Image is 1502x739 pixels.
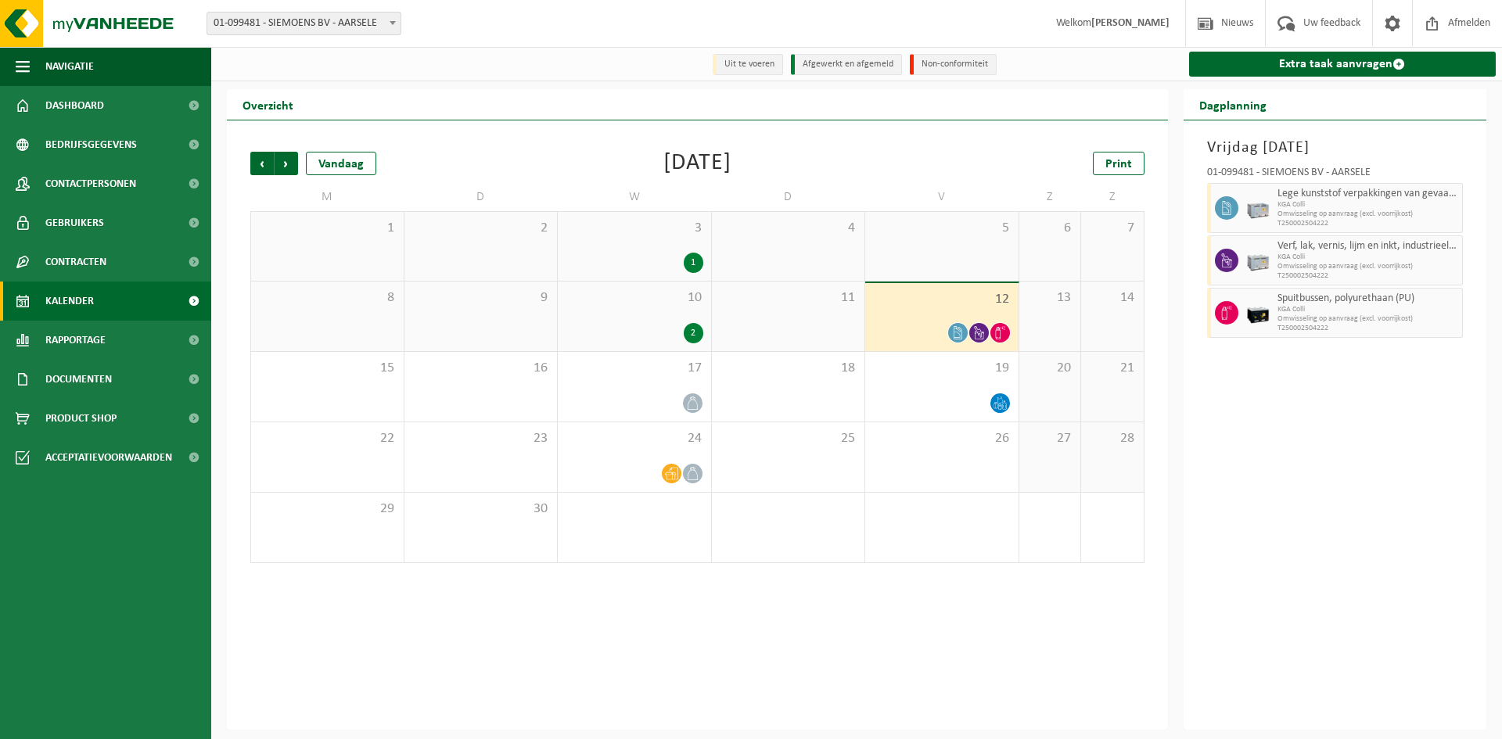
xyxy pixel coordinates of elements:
h2: Overzicht [227,89,309,120]
div: [DATE] [663,152,731,175]
span: Contracten [45,242,106,282]
span: 29 [259,500,396,518]
img: PB-LB-0680-HPE-BK-11 [1246,301,1270,325]
li: Non-conformiteit [910,54,997,75]
span: 01-099481 - SIEMOENS BV - AARSELE [207,12,401,35]
div: 2 [684,323,703,343]
span: 6 [1027,220,1073,237]
span: 30 [412,500,550,518]
span: Omwisseling op aanvraag (excl. voorrijkost) [1277,314,1459,324]
span: 8 [259,289,396,307]
span: T250002504222 [1277,219,1459,228]
td: Z [1019,183,1082,211]
td: Z [1081,183,1144,211]
span: 4 [720,220,857,237]
img: PB-LB-0680-HPE-GY-01 [1246,196,1270,220]
div: Vandaag [306,152,376,175]
span: 1 [259,220,396,237]
span: Contactpersonen [45,164,136,203]
span: 14 [1089,289,1135,307]
span: Volgende [275,152,298,175]
td: D [404,183,559,211]
span: 17 [566,360,703,377]
span: 15 [259,360,396,377]
div: 01-099481 - SIEMOENS BV - AARSELE [1207,167,1464,183]
img: PB-LB-0680-HPE-GY-11 [1246,249,1270,272]
span: Rapportage [45,321,106,360]
span: 12 [873,291,1011,308]
div: 1 [684,253,703,273]
span: 18 [720,360,857,377]
span: 23 [412,430,550,447]
span: Spuitbussen, polyurethaan (PU) [1277,292,1459,305]
span: 2 [412,220,550,237]
span: 13 [1027,289,1073,307]
span: Omwisseling op aanvraag (excl. voorrijkost) [1277,262,1459,271]
span: 25 [720,430,857,447]
span: 9 [412,289,550,307]
span: Bedrijfsgegevens [45,125,137,164]
span: Dashboard [45,86,104,125]
span: T250002504222 [1277,324,1459,333]
a: Extra taak aanvragen [1189,52,1497,77]
span: 24 [566,430,703,447]
li: Uit te voeren [713,54,783,75]
td: M [250,183,404,211]
h2: Dagplanning [1184,89,1282,120]
span: Vorige [250,152,274,175]
a: Print [1093,152,1144,175]
span: 7 [1089,220,1135,237]
span: Documenten [45,360,112,399]
span: KGA Colli [1277,200,1459,210]
span: 16 [412,360,550,377]
span: Omwisseling op aanvraag (excl. voorrijkost) [1277,210,1459,219]
strong: [PERSON_NAME] [1091,17,1170,29]
span: 21 [1089,360,1135,377]
span: 27 [1027,430,1073,447]
span: 19 [873,360,1011,377]
span: 20 [1027,360,1073,377]
td: V [865,183,1019,211]
h3: Vrijdag [DATE] [1207,136,1464,160]
span: 5 [873,220,1011,237]
span: 10 [566,289,703,307]
span: KGA Colli [1277,253,1459,262]
span: 01-099481 - SIEMOENS BV - AARSELE [207,13,401,34]
span: KGA Colli [1277,305,1459,314]
span: Kalender [45,282,94,321]
span: T250002504222 [1277,271,1459,281]
span: Verf, lak, vernis, lijm en inkt, industrieel in kleinverpakking [1277,240,1459,253]
td: W [558,183,712,211]
span: Navigatie [45,47,94,86]
span: 11 [720,289,857,307]
span: Gebruikers [45,203,104,242]
span: Acceptatievoorwaarden [45,438,172,477]
span: Product Shop [45,399,117,438]
span: 26 [873,430,1011,447]
span: 3 [566,220,703,237]
span: 28 [1089,430,1135,447]
span: Print [1105,158,1132,170]
span: 22 [259,430,396,447]
td: D [712,183,866,211]
span: Lege kunststof verpakkingen van gevaarlijke stoffen [1277,188,1459,200]
li: Afgewerkt en afgemeld [791,54,902,75]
